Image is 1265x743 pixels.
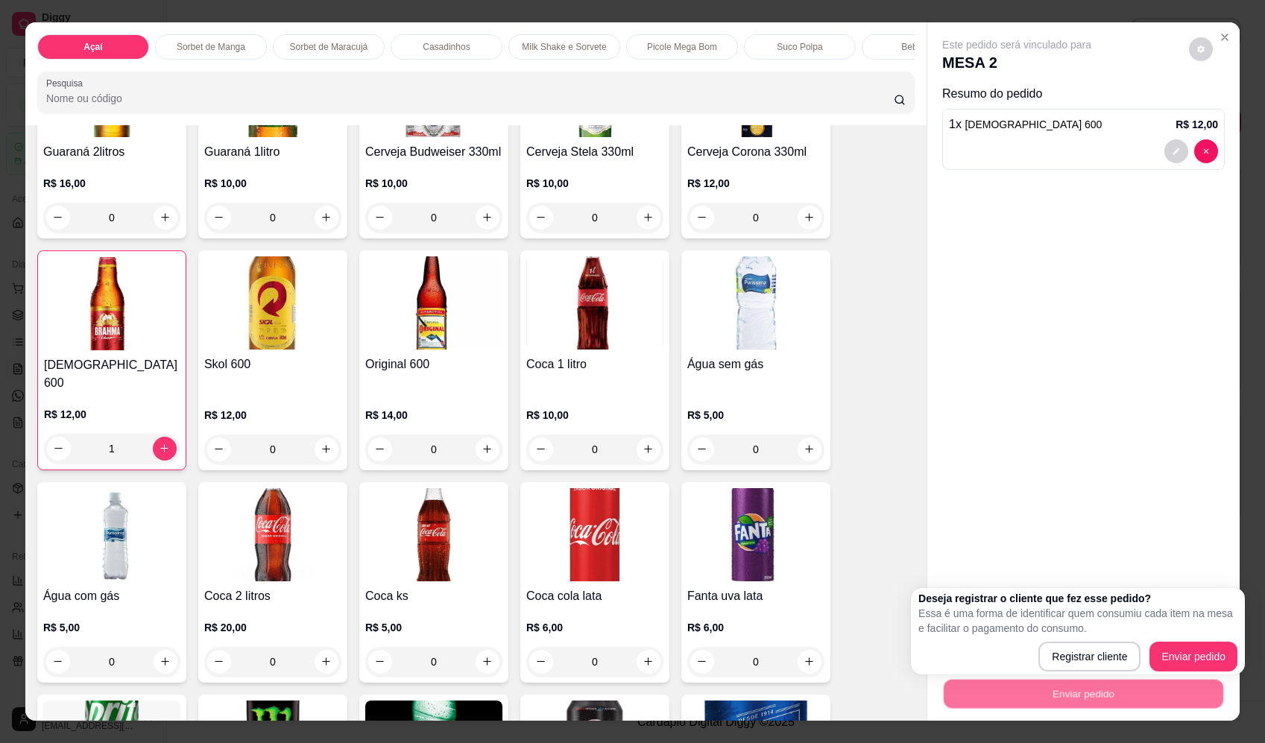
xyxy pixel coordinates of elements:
[1149,642,1237,671] button: Enviar pedido
[204,143,341,161] h4: Guaraná 1litro
[365,587,502,605] h4: Coca ks
[365,408,502,423] p: R$ 14,00
[46,206,70,230] button: decrease-product-quantity
[690,650,714,674] button: decrease-product-quantity
[207,437,231,461] button: decrease-product-quantity
[83,41,102,53] p: Açaí
[529,206,553,230] button: decrease-product-quantity
[918,591,1237,606] h2: Deseja registrar o cliente que fez esse pedido?
[476,437,499,461] button: increase-product-quantity
[529,650,553,674] button: decrease-product-quantity
[690,437,714,461] button: decrease-product-quantity
[204,408,341,423] p: R$ 12,00
[526,143,663,161] h4: Cerveja Stela 330ml
[46,650,70,674] button: decrease-product-quantity
[949,116,1102,133] p: 1 x
[368,650,392,674] button: decrease-product-quantity
[204,620,341,635] p: R$ 20,00
[476,650,499,674] button: increase-product-quantity
[687,620,824,635] p: R$ 6,00
[526,587,663,605] h4: Coca cola lata
[522,41,606,53] p: Milk Shake e Sorvete
[315,650,338,674] button: increase-product-quantity
[777,41,822,53] p: Suco Polpa
[690,206,714,230] button: decrease-product-quantity
[526,256,663,350] img: product-image
[1176,117,1218,132] p: R$ 12,00
[942,85,1225,103] p: Resumo do pedido
[526,488,663,581] img: product-image
[687,488,824,581] img: product-image
[204,587,341,605] h4: Coca 2 litros
[46,91,894,106] input: Pesquisa
[1164,139,1188,163] button: decrease-product-quantity
[687,256,824,350] img: product-image
[204,176,341,191] p: R$ 10,00
[44,407,180,422] p: R$ 12,00
[942,37,1091,52] p: Este pedido será vinculado para
[529,437,553,461] button: decrease-product-quantity
[204,256,341,350] img: product-image
[798,206,821,230] button: increase-product-quantity
[365,355,502,373] h4: Original 600
[918,606,1237,636] p: Essa é uma forma de identificar quem consumiu cada item na mesa e facilitar o pagamento do consumo.
[368,437,392,461] button: decrease-product-quantity
[687,587,824,605] h4: Fanta uva lata
[43,620,180,635] p: R$ 5,00
[637,650,660,674] button: increase-product-quantity
[942,52,1091,73] p: MESA 2
[1189,37,1213,61] button: decrease-product-quantity
[365,176,502,191] p: R$ 10,00
[44,356,180,392] h4: [DEMOGRAPHIC_DATA] 600
[44,257,180,350] img: product-image
[43,587,180,605] h4: Água com gás
[526,408,663,423] p: R$ 10,00
[207,650,231,674] button: decrease-product-quantity
[687,408,824,423] p: R$ 5,00
[153,437,177,461] button: increase-product-quantity
[1038,642,1141,671] button: Registrar cliente
[637,437,660,461] button: increase-product-quantity
[687,143,824,161] h4: Cerveja Corona 330ml
[365,488,502,581] img: product-image
[1213,25,1237,49] button: Close
[315,206,338,230] button: increase-product-quantity
[368,206,392,230] button: decrease-product-quantity
[365,256,502,350] img: product-image
[798,437,821,461] button: increase-product-quantity
[526,355,663,373] h4: Coca 1 litro
[290,41,368,53] p: Sorbet de Maracujá
[43,488,180,581] img: product-image
[798,650,821,674] button: increase-product-quantity
[177,41,245,53] p: Sorbet de Manga
[204,488,341,581] img: product-image
[46,77,88,89] label: Pesquisa
[687,176,824,191] p: R$ 12,00
[423,41,470,53] p: Casadinhos
[637,206,660,230] button: increase-product-quantity
[965,118,1102,130] span: [DEMOGRAPHIC_DATA] 600
[526,620,663,635] p: R$ 6,00
[47,437,71,461] button: decrease-product-quantity
[315,437,338,461] button: increase-product-quantity
[901,41,933,53] p: Bebidas
[204,355,341,373] h4: Skol 600
[365,620,502,635] p: R$ 5,00
[647,41,717,53] p: Picole Mega Bom
[687,355,824,373] h4: Água sem gás
[526,176,663,191] p: R$ 10,00
[207,206,231,230] button: decrease-product-quantity
[43,176,180,191] p: R$ 16,00
[1194,139,1218,163] button: decrease-product-quantity
[43,143,180,161] h4: Guaraná 2litros
[944,680,1223,709] button: Enviar pedido
[365,143,502,161] h4: Cerveja Budweiser 330ml
[476,206,499,230] button: increase-product-quantity
[154,206,177,230] button: increase-product-quantity
[154,650,177,674] button: increase-product-quantity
